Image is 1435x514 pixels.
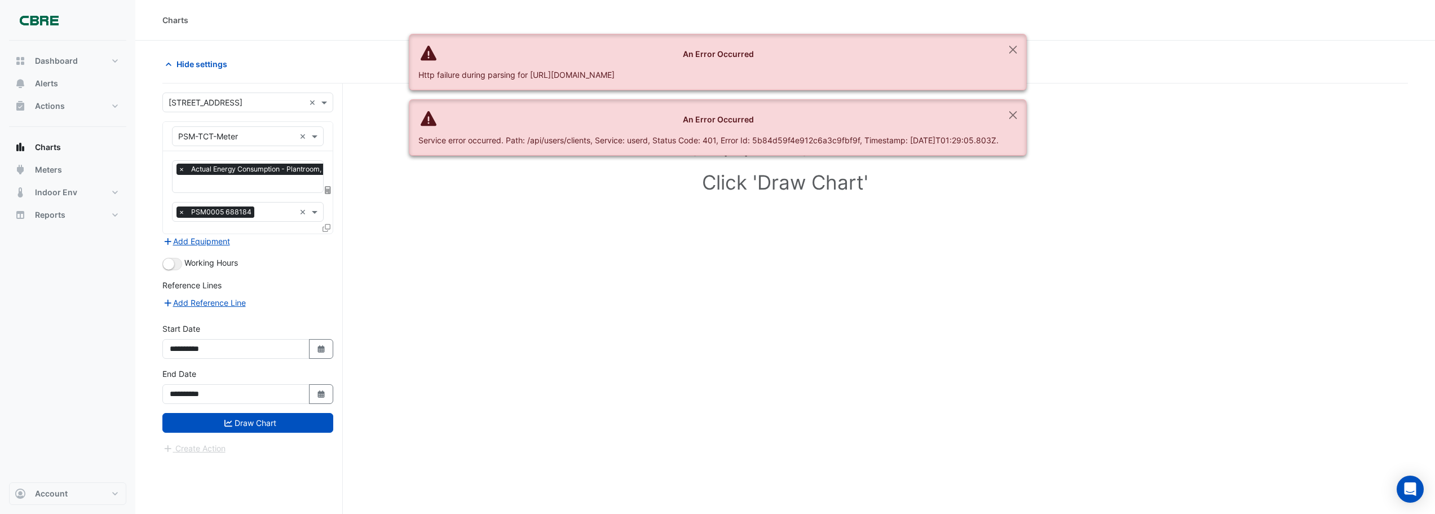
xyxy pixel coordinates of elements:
[162,368,196,380] label: End Date
[35,78,58,89] span: Alerts
[176,164,187,175] span: ×
[299,130,309,142] span: Clear
[1397,476,1424,503] div: Open Intercom Messenger
[683,115,754,124] strong: An Error Occurred
[309,96,319,108] span: Clear
[35,164,62,175] span: Meters
[162,323,200,335] label: Start Date
[9,50,126,72] button: Dashboard
[418,69,999,81] div: Http failure during parsing for [URL][DOMAIN_NAME]
[15,142,26,153] app-icon: Charts
[162,279,222,291] label: Reference Lines
[323,223,330,232] span: Clone Favourites and Tasks from this Equipment to other Equipment
[15,78,26,89] app-icon: Alerts
[323,185,333,195] span: Choose Function
[35,488,68,499] span: Account
[9,159,126,181] button: Meters
[316,389,326,399] fa-icon: Select Date
[15,164,26,175] app-icon: Meters
[35,187,77,198] span: Indoor Env
[15,100,26,112] app-icon: Actions
[14,9,64,32] img: Company Logo
[299,206,309,218] span: Clear
[15,187,26,198] app-icon: Indoor Env
[15,209,26,221] app-icon: Reports
[188,207,254,218] span: PSM0005 688184
[9,204,126,226] button: Reports
[9,181,126,204] button: Indoor Env
[35,209,65,221] span: Reports
[9,72,126,95] button: Alerts
[1000,100,1026,130] button: Close
[1000,34,1026,65] button: Close
[15,55,26,67] app-icon: Dashboard
[9,136,126,159] button: Charts
[35,55,78,67] span: Dashboard
[162,443,226,453] app-escalated-ticket-create-button: Please draw the charts first
[683,49,754,59] strong: An Error Occurred
[162,14,188,26] div: Charts
[187,170,1383,194] h1: Click 'Draw Chart'
[35,100,65,112] span: Actions
[418,134,999,146] div: Service error occurred. Path: /api/users/clients, Service: userd, Status Code: 401, Error Id: 5b8...
[184,258,238,267] span: Working Hours
[35,142,61,153] span: Charts
[9,482,126,505] button: Account
[162,296,246,309] button: Add Reference Line
[188,164,359,175] span: Actual Energy Consumption - Plantroom, Plantroom
[162,235,231,248] button: Add Equipment
[176,207,187,218] span: ×
[176,58,227,70] span: Hide settings
[316,344,326,354] fa-icon: Select Date
[162,413,333,433] button: Draw Chart
[162,54,235,74] button: Hide settings
[9,95,126,117] button: Actions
